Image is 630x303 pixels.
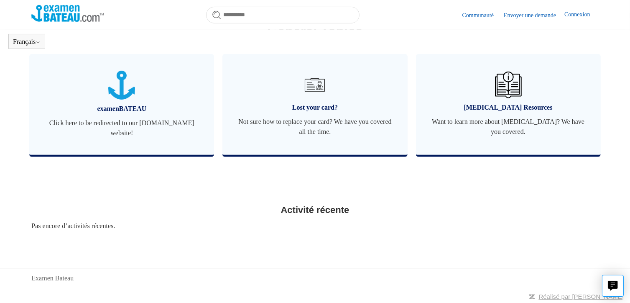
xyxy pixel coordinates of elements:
[564,10,598,20] a: Connexion
[29,54,214,155] a: examenBATEAU Click here to be redirected to our [DOMAIN_NAME] website!
[539,293,624,300] a: Réalisé par [PERSON_NAME]
[222,54,407,155] a: Lost your card? Not sure how to replace your card? We have you covered all the time.
[13,38,41,46] button: Français
[504,11,564,20] a: Envoyer une demande
[31,221,598,231] div: Pas encore d’activités récentes.
[495,72,522,98] img: 01JHREV2E6NG3DHE8VTG8QH796
[31,273,74,283] a: Examen Bateau
[31,5,104,22] img: Page d’accueil du Centre d’aide Examen Bateau
[42,104,201,114] span: examenBATEAU
[301,72,328,98] img: 01JRG6G4NA4NJ1BVG8MJM761YH
[235,117,395,137] span: Not sure how to replace your card? We have you covered all the time.
[206,7,360,23] input: Rechercher
[31,203,598,217] h2: Activité récente
[108,71,135,100] img: 01JTNN85WSQ5FQ6HNXPDSZ7SRA
[462,11,502,20] a: Communauté
[429,117,588,137] span: Want to learn more about [MEDICAL_DATA]? We have you covered.
[429,103,588,113] span: [MEDICAL_DATA] Resources
[235,103,395,113] span: Lost your card?
[602,275,624,297] button: Live chat
[42,118,201,138] span: Click here to be redirected to our [DOMAIN_NAME] website!
[416,54,601,155] a: [MEDICAL_DATA] Resources Want to learn more about [MEDICAL_DATA]? We have you covered.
